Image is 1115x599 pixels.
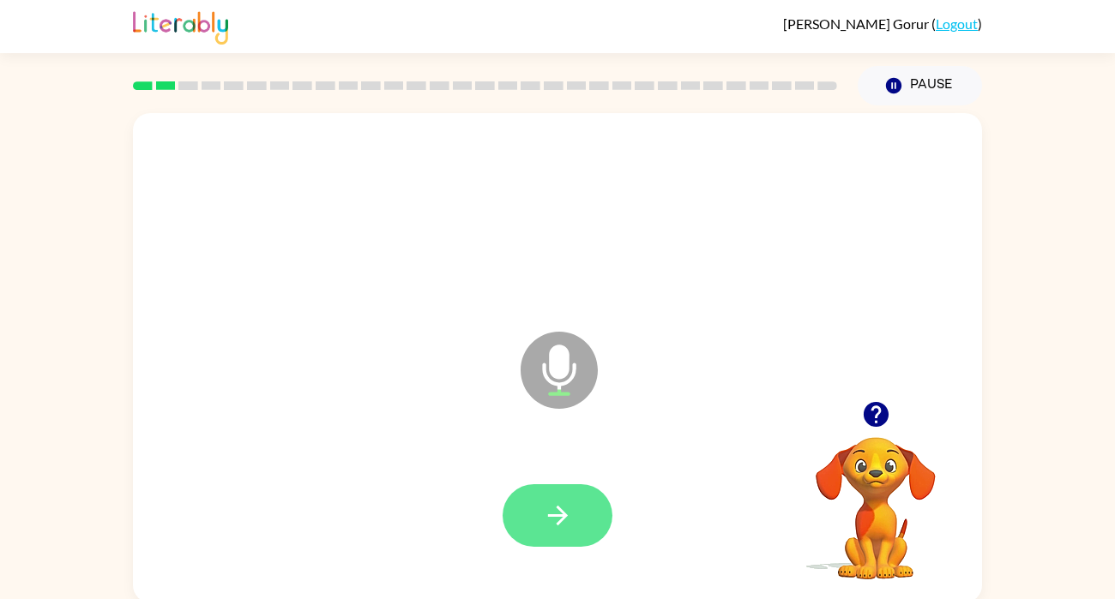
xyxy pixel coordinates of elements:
[783,15,982,32] div: ( )
[858,66,982,105] button: Pause
[133,7,228,45] img: Literably
[790,410,961,582] video: Your browser must support playing .mp4 files to use Literably. Please try using another browser.
[936,15,978,32] a: Logout
[783,15,931,32] span: [PERSON_NAME] Gorur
